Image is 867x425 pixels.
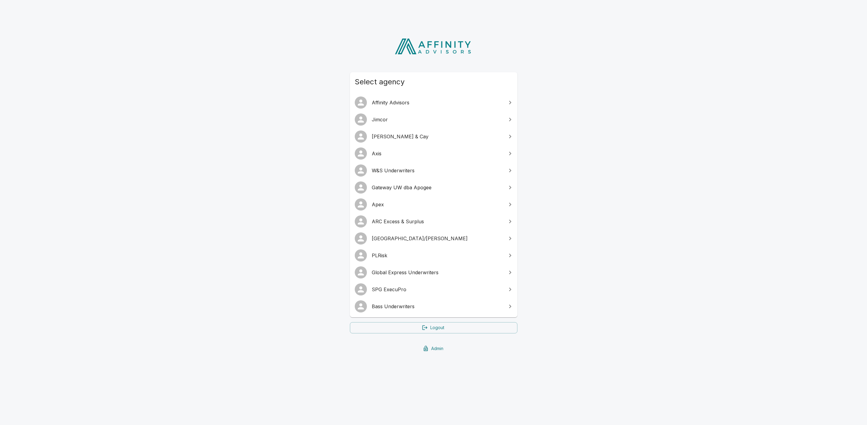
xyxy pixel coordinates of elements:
span: ARC Excess & Surplus [372,218,503,225]
a: SPG ExecuPro [350,281,517,298]
a: Affinity Advisors [350,94,517,111]
span: Jimcor [372,116,503,123]
a: Admin [350,343,517,354]
span: [PERSON_NAME] & Cay [372,133,503,140]
a: Axis [350,145,517,162]
a: ARC Excess & Surplus [350,213,517,230]
a: Logout [350,322,517,333]
span: W&S Underwriters [372,167,503,174]
span: Apex [372,201,503,208]
span: [GEOGRAPHIC_DATA]/[PERSON_NAME] [372,235,503,242]
a: Jimcor [350,111,517,128]
span: Gateway UW dba Apogee [372,184,503,191]
span: Axis [372,150,503,157]
a: W&S Underwriters [350,162,517,179]
a: [GEOGRAPHIC_DATA]/[PERSON_NAME] [350,230,517,247]
a: Gateway UW dba Apogee [350,179,517,196]
span: Bass Underwriters [372,303,503,310]
a: Apex [350,196,517,213]
span: Global Express Underwriters [372,269,503,276]
a: Bass Underwriters [350,298,517,315]
a: Global Express Underwriters [350,264,517,281]
a: [PERSON_NAME] & Cay [350,128,517,145]
span: PLRisk [372,252,503,259]
img: Affinity Advisors Logo [390,36,477,56]
span: SPG ExecuPro [372,286,503,293]
span: Affinity Advisors [372,99,503,106]
a: PLRisk [350,247,517,264]
span: Select agency [355,77,513,87]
